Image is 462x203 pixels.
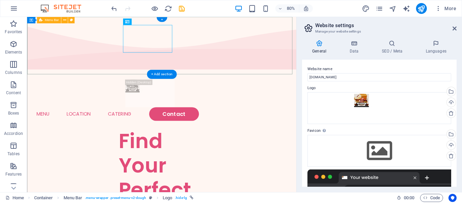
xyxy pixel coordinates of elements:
button: navigator [389,4,397,13]
label: Logo [307,84,451,92]
i: AI Writer [402,5,410,13]
h6: 80% [285,4,296,13]
span: Click to select. Double-click to edit [64,194,83,202]
h2: Website settings [315,22,457,28]
button: Code [420,194,443,202]
span: 00 00 [404,194,414,202]
button: reload [164,4,172,13]
button: design [362,4,370,13]
p: Boxes [8,110,19,116]
button: Usercentrics [448,194,457,202]
button: publish [416,3,427,14]
div: Select files from the file manager, stock photos, or upload file(s) [307,135,451,167]
label: Website name [307,65,451,73]
i: Pages (Ctrl+Alt+S) [375,5,383,13]
div: 333-jhRJ5lXnqGCNzhoeuu66QA.jpg [307,92,451,124]
button: More [432,3,459,14]
span: Click to select. Double-click to edit [34,194,53,202]
button: text_generator [402,4,411,13]
label: Favicon [307,127,451,135]
button: pages [375,4,384,13]
i: Undo: Delete elements (Ctrl+Z) [110,5,118,13]
span: . hide-lg [175,194,187,202]
h4: Languages [415,40,457,54]
h4: Data [339,40,371,54]
p: Features [5,171,22,177]
span: Menu Bar [45,19,59,22]
div: + [156,17,167,22]
i: Reload page [164,5,172,13]
nav: breadcrumb [34,194,193,202]
img: Editor Logo [39,4,90,13]
button: Click here to leave preview mode and continue editing [151,4,159,13]
span: : [409,195,410,200]
div: + Add section [147,70,177,79]
i: Design (Ctrl+Alt+Y) [362,5,370,13]
h4: SEO / Meta [371,40,415,54]
button: undo [110,4,118,13]
p: Columns [5,70,22,75]
p: Accordion [4,131,23,136]
button: 80% [275,4,299,13]
i: Save (Ctrl+S) [178,5,186,13]
span: Code [423,194,440,202]
h6: Session time [397,194,415,202]
p: Favorites [5,29,22,35]
p: Tables [7,151,20,157]
i: This element is a customizable preset [149,196,152,200]
input: Name... [307,73,451,81]
h4: General [302,40,339,54]
span: More [435,5,456,12]
i: Navigator [389,5,397,13]
i: Publish [417,5,425,13]
p: Elements [5,49,22,55]
p: Content [6,90,21,96]
span: Click to select. Double-click to edit [163,194,172,202]
i: On resize automatically adjust zoom level to fit chosen device. [303,5,309,12]
h3: Manage your website settings [315,28,443,35]
a: Click to cancel selection. Double-click to open Pages [5,194,24,202]
i: This element is linked [190,196,193,200]
button: save [178,4,186,13]
span: . menu-wrapper .preset-menu-v2-dough [85,194,146,202]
